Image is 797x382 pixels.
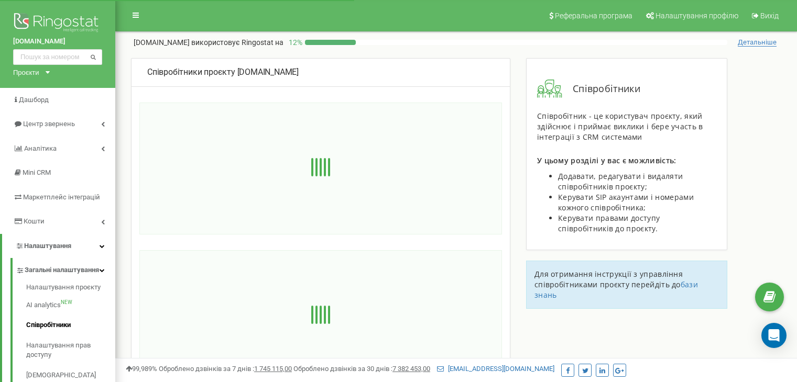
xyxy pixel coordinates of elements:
div: Проєкти [13,68,39,77]
span: Маркетплейс інтеграцій [23,193,100,201]
p: 12 % [283,37,305,48]
span: Вихід [760,12,779,20]
span: Реферальна програма [555,12,632,20]
a: Налаштування прав доступу [26,335,115,365]
span: Керувати правами доступу співробітників до проєкту. [558,213,660,233]
u: 1 745 115,00 [254,365,292,373]
a: Налаштування [2,234,115,259]
span: Оброблено дзвінків за 7 днів : [159,365,292,373]
span: Аналiтика [24,144,57,152]
span: Для отримання інструкції з управління співробітниками проєкту перейдіть до [534,269,683,289]
span: Детальніше [738,38,777,47]
span: використовує Ringostat на [191,38,283,47]
span: Співробітники [562,82,640,96]
span: Дашборд [19,96,49,104]
a: бази знань [534,279,698,300]
a: [EMAIL_ADDRESS][DOMAIN_NAME] [437,365,554,373]
span: Співробітники проєкту [147,67,235,77]
img: Ringostat logo [13,10,102,37]
span: У цьому розділі у вас є можливість: [537,155,676,165]
span: Налаштування [24,242,71,250]
span: Оброблено дзвінків за 30 днів : [293,365,430,373]
a: AI analyticsNEW [26,295,115,316]
span: Загальні налаштування [25,265,99,275]
input: Пошук за номером [13,49,102,65]
div: Open Intercom Messenger [761,323,787,348]
a: [DOMAIN_NAME] [13,37,102,47]
div: [DOMAIN_NAME] [147,66,494,78]
a: Співробітники [26,316,115,336]
span: Центр звернень [23,120,75,128]
span: Налаштування профілю [656,12,738,20]
p: [DOMAIN_NAME] [134,37,283,48]
a: Налаштування проєкту [26,283,115,296]
span: Кошти [24,217,45,225]
span: Керувати SIP акаунтами і номерами кожного співробітника; [558,192,694,212]
span: Додавати, редагувати і видаляти співробітників проєкту; [558,171,683,192]
span: Mini CRM [23,168,51,176]
span: Співробітник - це користувач проєкту, який здійснює і приймає виклики і бере участь в інтеграції ... [537,111,703,142]
u: 7 382 453,00 [392,365,430,373]
span: 99,989% [126,365,157,373]
a: Загальні налаштування [16,258,115,279]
